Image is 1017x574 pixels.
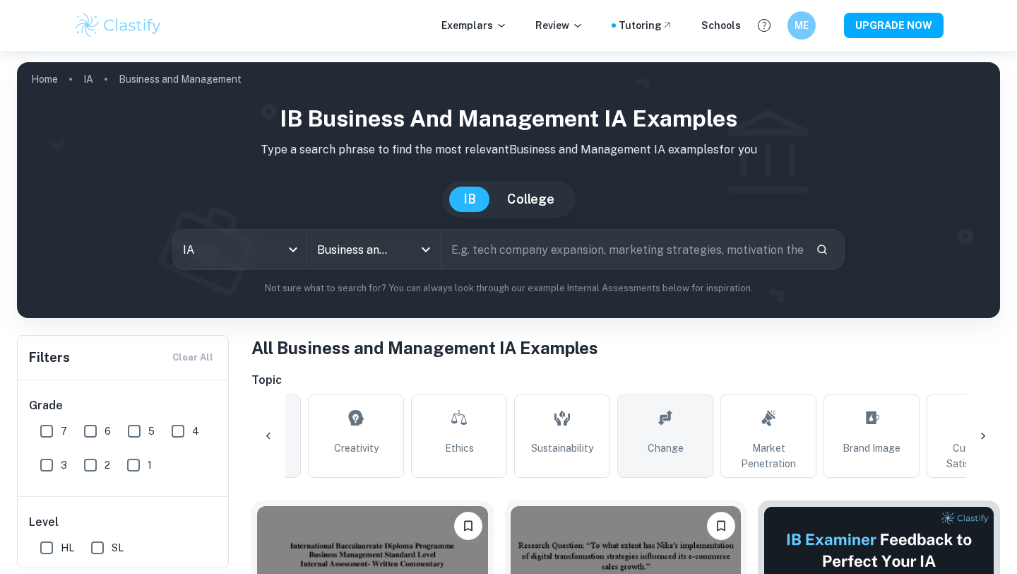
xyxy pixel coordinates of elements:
[173,230,307,269] div: IA
[112,540,124,556] span: SL
[29,348,70,368] h6: Filters
[251,372,1000,389] h6: Topic
[119,71,242,87] p: Business and Management
[83,69,93,89] a: IA
[844,13,944,38] button: UPGRADE NOW
[619,18,673,33] a: Tutoring
[454,512,482,540] button: Bookmark
[445,440,474,456] span: Ethics
[251,335,1000,361] h1: All Business and Management IA Examples
[61,457,67,473] span: 3
[933,440,1016,471] span: Customer Satisfaction
[416,240,436,259] button: Open
[531,440,593,456] span: Sustainability
[794,18,810,33] h6: ME
[61,540,74,556] span: HL
[192,423,199,439] span: 4
[752,13,776,37] button: Help and Feedback
[449,187,490,212] button: IB
[105,423,111,439] span: 6
[105,457,110,473] span: 2
[28,141,989,158] p: Type a search phrase to find the most relevant Business and Management IA examples for you
[648,440,684,456] span: Change
[28,102,989,136] h1: IB Business and Management IA examples
[701,18,741,33] a: Schools
[28,281,989,295] p: Not sure what to search for? You can always look through our example Internal Assessments below f...
[17,62,1000,318] img: profile cover
[707,512,735,540] button: Bookmark
[61,423,67,439] span: 7
[810,238,834,262] button: Search
[334,440,379,456] span: Creativity
[787,11,816,40] button: ME
[441,230,804,269] input: E.g. tech company expansion, marketing strategies, motivation theories...
[29,397,218,414] h6: Grade
[843,440,900,456] span: Brand Image
[148,457,152,473] span: 1
[727,440,810,471] span: Market Penetration
[148,423,155,439] span: 5
[29,514,218,531] h6: Level
[493,187,569,212] button: College
[73,11,163,40] img: Clastify logo
[535,18,583,33] p: Review
[441,18,507,33] p: Exemplars
[31,69,58,89] a: Home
